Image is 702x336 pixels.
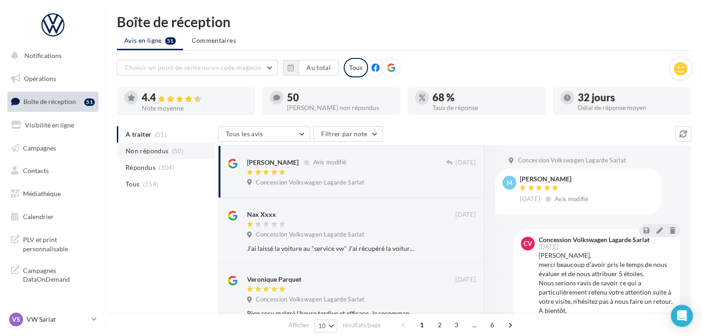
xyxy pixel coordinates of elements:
span: [DATE] [455,211,476,219]
a: Campagnes DataOnDemand [6,261,100,288]
a: Opérations [6,69,100,88]
span: [DATE] [520,195,540,203]
span: Avis modifié [313,159,346,166]
span: 6 [485,318,500,332]
div: Open Intercom Messenger [671,305,693,327]
a: PLV et print personnalisable [6,230,100,257]
span: Concession Volkswagen Lagarde Sarlat [256,179,364,187]
div: Taux de réponse [432,104,538,111]
span: (154) [143,180,159,188]
span: Contacts [23,167,49,174]
span: Choisir un point de vente ou un code magasin [125,64,261,71]
div: 32 jours [578,93,684,103]
div: Nax Xxxx [247,210,276,219]
div: Concession Volkswagen Lagarde Sarlat [538,237,649,243]
span: M [506,178,512,187]
span: Opérations [24,75,56,82]
a: Visibilité en ligne [6,116,100,135]
div: Tous [344,58,368,77]
span: (104) [159,164,174,171]
span: résultats/page [342,321,380,330]
div: [PERSON_NAME] non répondus [287,104,393,111]
span: Visibilité en ligne [25,121,74,129]
button: Filtrer par note [313,126,383,142]
a: Calendrier [6,207,100,226]
button: 10 [314,319,338,332]
div: [PERSON_NAME], merci beaucoup d'avoir pris le temps de nous évaluer et de nous attribuer 5 étoile... [538,251,673,334]
span: Tous les avis [226,130,263,138]
span: 2 [432,318,447,332]
span: Notifications [24,52,62,59]
span: (50) [172,147,184,155]
span: 1 [414,318,429,332]
span: [DATE] [455,276,476,284]
span: [DATE] [538,244,558,250]
div: 4.4 [142,93,247,103]
span: Campagnes [23,144,56,151]
button: Choisir un point de vente ou un code magasin [117,60,278,75]
span: Campagnes DataOnDemand [23,264,95,284]
span: Tous [126,180,139,189]
span: CV [524,239,532,248]
div: 50 [287,93,393,103]
button: Tous les avis [218,126,310,142]
div: [PERSON_NAME] [520,176,590,182]
span: PLV et print personnalisable [23,233,95,253]
span: Commentaires [192,36,236,45]
span: ... [467,318,482,332]
button: Au total [283,60,339,75]
span: [DATE] [455,159,476,167]
a: Boîte de réception51 [6,92,100,111]
span: Répondus [126,163,155,172]
a: Campagnes [6,139,100,158]
div: 51 [84,98,95,106]
a: VS VW Sarlat [7,311,98,328]
div: 68 % [432,93,538,103]
span: Médiathèque [23,190,61,197]
a: Médiathèque [6,184,100,203]
div: [PERSON_NAME] [247,158,299,167]
span: Avis modifié [555,195,588,203]
div: Délai de réponse moyen [578,104,684,111]
div: Note moyenne [142,105,247,111]
span: Afficher [288,321,309,330]
span: Concession Volkswagen Lagarde Sarlat [256,295,364,304]
a: Contacts [6,161,100,180]
span: VS [12,315,20,324]
span: Concession Volkswagen Lagarde Sarlat [518,156,626,165]
div: J'ai laissé la voiture au "service vw" J'ai récupéré la voiture dans laquelle les pièces sont sur... [247,244,416,253]
button: Au total [299,60,339,75]
p: VW Sarlat [27,315,88,324]
span: Non répondus [126,146,168,156]
div: Boîte de réception [117,15,691,29]
span: Calendrier [23,213,54,220]
span: Boîte de réception [23,98,76,105]
button: Notifications [6,46,97,65]
span: 10 [318,322,326,330]
span: 3 [449,318,464,332]
div: Veronique Parquet [247,275,301,284]
span: Concession Volkswagen Lagarde Sarlat [256,231,364,239]
div: Bien reçu malgré l'heure tardive et efficace. Je recommande [247,309,416,318]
